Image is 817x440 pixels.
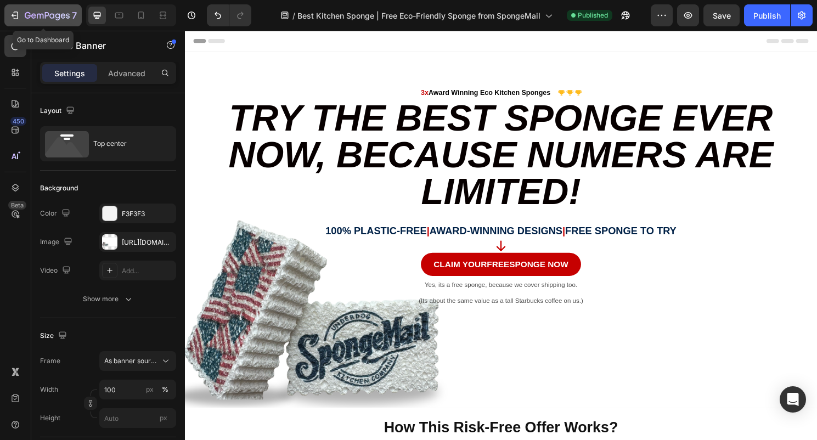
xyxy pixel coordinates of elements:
[396,203,512,215] span: Free Sponge To Try
[99,408,176,428] input: px
[40,289,176,309] button: Show more
[72,9,77,22] p: 7
[108,67,145,79] p: Advanced
[147,203,252,215] span: 100% Plastic-Free
[314,239,338,248] strong: FREE
[54,67,85,79] p: Settings
[744,4,790,26] button: Publish
[246,232,413,256] a: Claim YourFREESponge NOW
[250,261,409,269] span: Yes, its a free sponge, because we cover shipping too.
[244,278,415,285] span: (Its about the same value as a tall Starbucks coffee on us.)
[162,385,168,394] div: %
[297,10,540,21] span: Best Kitchen Sponge | Free Eco-Friendly Sponge from SpongeMail
[40,356,60,366] label: Frame
[259,238,399,250] p: Claim Your Sponge NOW
[185,31,817,440] iframe: Design area
[703,4,740,26] button: Save
[146,385,154,394] div: px
[40,329,69,343] div: Size
[207,405,451,422] strong: How This Risk-Free Offer Works?
[40,235,75,250] div: Image
[53,39,147,52] p: Hero Banner
[713,11,731,20] span: Save
[122,209,173,219] div: F3F3F3
[143,383,156,396] button: %
[93,131,160,156] div: Top center
[40,183,78,193] div: Background
[122,266,173,276] div: Add...
[40,206,72,221] div: Color
[207,4,251,26] div: Undo/Redo
[104,356,158,366] span: As banner source
[99,380,176,399] input: px%
[246,60,253,69] span: 3x
[159,383,172,396] button: px
[292,10,295,21] span: /
[578,10,608,20] span: Published
[8,201,26,210] div: Beta
[160,414,167,422] span: px
[4,4,82,26] button: 7
[40,104,77,119] div: Layout
[40,263,73,278] div: Video
[46,70,613,189] span: Try the Best Sponge Ever Now, because Numers ARE LIMITED!
[40,413,60,423] label: Height
[40,385,58,394] label: Width
[255,203,393,215] span: Award-Winning Designs
[10,117,26,126] div: 450
[99,351,176,371] button: As banner source
[393,203,396,215] span: |
[252,203,255,215] span: |
[122,238,173,247] div: [URL][DOMAIN_NAME]
[83,294,134,304] div: Show more
[253,60,381,69] span: Award Winning Eco Kitchen Sponges
[780,386,806,413] div: Open Intercom Messenger
[753,10,781,21] div: Publish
